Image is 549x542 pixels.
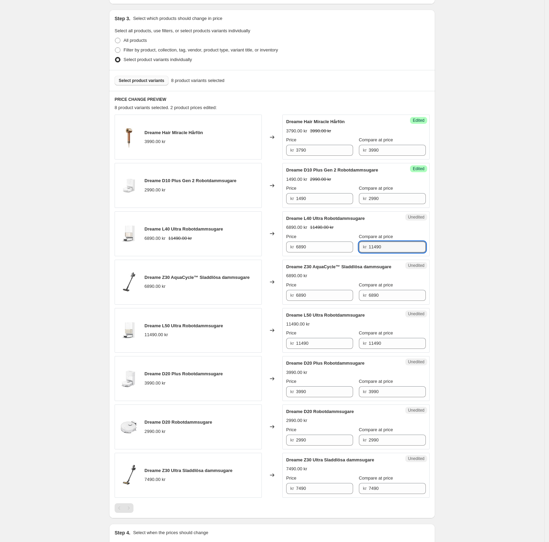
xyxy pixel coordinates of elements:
img: 1_9f7729dd-f880-4a7d-a68f-3762de681888_80x.jpg [118,127,139,148]
span: Compare at price [359,282,393,287]
span: Dreame Hair Miracle Hårfön [144,130,203,135]
span: Price [286,282,296,287]
span: Dreame L40 Ultra Robotdammsugare [144,226,223,232]
span: Unedited [408,263,424,268]
div: 11490.00 kr [144,331,168,338]
span: Price [286,330,296,335]
span: kr [363,196,367,201]
span: kr [363,437,367,443]
h2: Step 3. [115,15,130,22]
span: Unedited [408,456,424,461]
div: 3990.00 kr [144,380,165,387]
strike: 3990.00 kr [310,128,331,134]
span: kr [290,389,294,394]
span: kr [290,437,294,443]
span: Compare at price [359,137,393,142]
div: 6890.00 kr [144,283,165,290]
span: kr [363,293,367,298]
div: 3990.00 kr [286,369,307,376]
span: Price [286,137,296,142]
div: 7490.00 kr [144,476,165,483]
span: Unedited [408,214,424,220]
div: 2990.00 kr [144,187,165,193]
div: 6890.00 kr [286,224,307,231]
button: Select product variants [115,76,168,85]
span: Select product variants [119,78,164,83]
span: kr [363,148,367,153]
span: Unedited [408,359,424,365]
div: 3790.00 kr [286,128,307,134]
span: kr [290,148,294,153]
div: 6890.00 kr [286,272,307,279]
div: 2990.00 kr [144,428,165,435]
span: 8 product variants selected [171,77,224,84]
span: Dreame Z30 AquaCycle™ Sladdlösa dammsugare [286,264,392,269]
span: kr [363,341,367,346]
span: Dreame D20 Plus Robotdammsugare [144,371,223,376]
div: 11490.00 kr [286,321,310,328]
span: All products [124,38,147,43]
img: L50_Ultra_Total-Right-_-_01_80x.jpg [118,320,139,341]
span: Edited [413,118,424,123]
img: D20Plus__-_-_-Total-Leftsideview_80x.jpg [118,368,139,389]
p: Select when the prices should change [133,529,208,536]
span: kr [363,244,367,249]
span: Select product variants individually [124,57,192,62]
span: Filter by product, collection, tag, vendor, product type, variant title, or inventory [124,47,278,52]
span: Dreame L40 Ultra Robotdammsugare [286,216,365,221]
span: kr [290,293,294,298]
span: kr [363,389,367,394]
strike: 11490.00 kr [168,235,192,242]
span: Dreame Z30 AquaCycle™ Sladdlösa dammsugare [144,275,250,280]
h6: PRICE CHANGE PREVIEW [115,97,430,102]
img: D20__-_-_-BaseStation-Left_80x.jpg [118,416,139,437]
span: Dreame D20 Robotdammsugare [286,409,354,414]
span: kr [363,486,367,491]
div: 3990.00 kr [144,138,165,145]
span: Price [286,379,296,384]
span: Price [286,427,296,432]
span: kr [290,244,294,249]
span: Price [286,475,296,481]
div: 1490.00 kr [286,176,307,183]
span: Compare at price [359,330,393,335]
span: Dreame L50 Ultra Robotdammsugare [286,313,365,318]
img: z30ac-WideAngle-SoftRollerBrush_80x.jpg [118,272,139,292]
span: Compare at price [359,427,393,432]
span: Dreame D20 Robotdammsugare [144,420,212,425]
span: Edited [413,166,424,172]
span: Select all products, use filters, or select products variants individually [115,28,250,33]
strike: 11490.00 kr [310,224,334,231]
div: 2990.00 kr [286,417,307,424]
div: 6890.00 kr [144,235,165,242]
span: kr [290,196,294,201]
span: Dreame Hair Miracle Hårfön [286,119,345,124]
p: Select which products should change in price [133,15,222,22]
span: Unedited [408,311,424,317]
nav: Pagination [115,503,133,513]
span: kr [290,341,294,346]
h2: Step 4. [115,529,130,536]
span: Compare at price [359,186,393,191]
span: kr [290,486,294,491]
span: Price [286,234,296,239]
span: Unedited [408,408,424,413]
img: 1_-Wide-Angle-Soft-Roller-Brush-_-_2_141fbc21-3451-4df7-87cb-c0a8b8acaf95_80x.jpg [118,465,139,485]
img: D10_Plus_Gen_2-Total-Right_80x.jpg [118,175,139,196]
img: Total-Right-_-_01_249aa156-d2d1-4f58-a495-1c68270fe036_80x.jpg [118,223,139,244]
strike: 2990.00 kr [310,176,331,183]
span: Compare at price [359,475,393,481]
span: Price [286,186,296,191]
span: Compare at price [359,234,393,239]
span: 8 product variants selected. 2 product prices edited: [115,105,217,110]
span: Dreame L50 Ultra Robotdammsugare [144,323,223,328]
span: Compare at price [359,379,393,384]
span: Dreame Z30 Ultra Sladdlösa dammsugare [144,468,233,473]
div: 7490.00 kr [286,466,307,472]
span: Dreame D20 Plus Robotdammsugare [286,361,364,366]
span: Dreame D10 Plus Gen 2 Robotdammsugare [144,178,236,183]
span: Dreame Z30 Ultra Sladdlösa dammsugare [286,457,374,462]
span: Dreame D10 Plus Gen 2 Robotdammsugare [286,167,378,173]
